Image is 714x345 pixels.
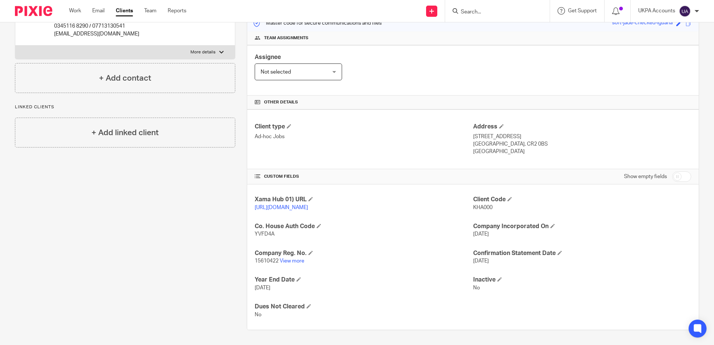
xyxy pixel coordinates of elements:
img: svg%3E [679,5,691,17]
p: UKPA Accounts [638,7,675,15]
input: Search [460,9,527,16]
h4: CUSTOM FIELDS [255,174,473,180]
h4: + Add linked client [91,127,159,139]
span: Not selected [261,69,291,75]
h4: + Add contact [99,72,151,84]
h4: Company Reg. No. [255,249,473,257]
span: No [473,285,480,290]
a: [URL][DOMAIN_NAME] [255,205,308,210]
div: soft-jade-checked-iguana [612,19,673,28]
p: Ad-hoc Jobs [255,133,473,140]
a: Work [69,7,81,15]
a: Email [92,7,105,15]
h4: Co. House Auth Code [255,223,473,230]
span: [DATE] [473,231,489,237]
h4: Dues Not Cleared [255,303,473,311]
p: Master code for secure communications and files [253,19,382,27]
span: [DATE] [255,285,270,290]
a: View more [280,258,304,264]
label: Show empty fields [624,173,667,180]
span: Assignee [255,54,281,60]
a: Clients [116,7,133,15]
span: Get Support [568,8,597,13]
img: Pixie [15,6,52,16]
span: Other details [264,99,298,105]
h4: Client Code [473,196,691,203]
h4: Company Incorporated On [473,223,691,230]
p: Linked clients [15,104,235,110]
p: [STREET_ADDRESS] [473,133,691,140]
span: 15610422 [255,258,279,264]
h4: Confirmation Statement Date [473,249,691,257]
p: More details [190,49,215,55]
span: KHA000 [473,205,493,210]
a: Team [144,7,156,15]
p: [GEOGRAPHIC_DATA] [473,148,691,155]
span: No [255,312,261,317]
h4: Inactive [473,276,691,284]
a: Reports [168,7,186,15]
h4: Address [473,123,691,131]
h4: Client type [255,123,473,131]
h4: Year End Date [255,276,473,284]
h4: Xama Hub 01) URL [255,196,473,203]
p: [GEOGRAPHIC_DATA], CR2 0BS [473,140,691,148]
p: 0345116 8290 / 07713130541 [54,22,139,30]
p: [EMAIL_ADDRESS][DOMAIN_NAME] [54,30,139,38]
span: Team assignments [264,35,308,41]
span: YVFD4A [255,231,274,237]
span: [DATE] [473,258,489,264]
